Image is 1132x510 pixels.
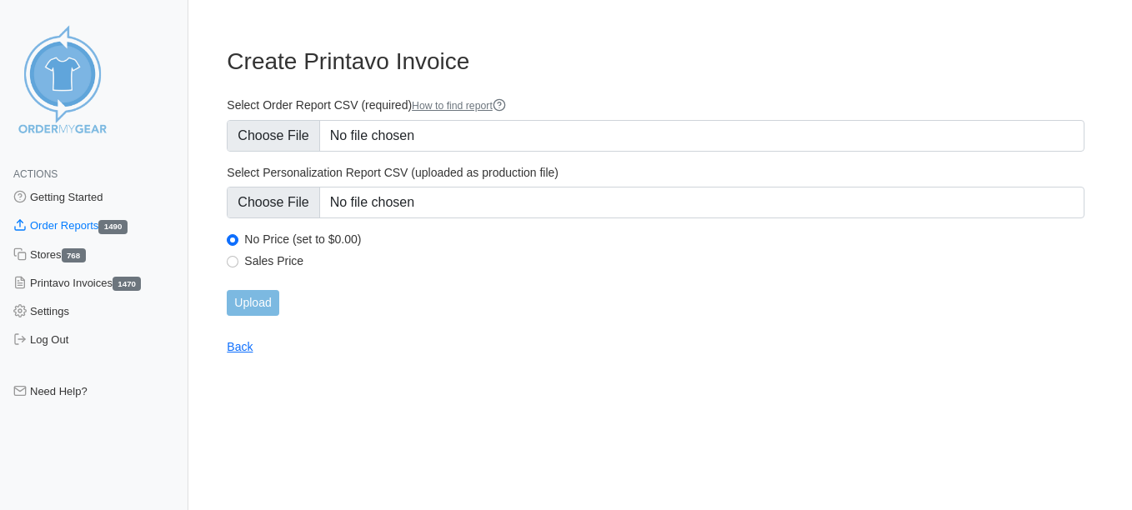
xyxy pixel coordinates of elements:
[244,232,1084,247] label: No Price (set to $0.00)
[13,168,58,180] span: Actions
[227,340,253,353] a: Back
[62,248,86,262] span: 768
[98,220,127,234] span: 1490
[113,277,141,291] span: 1470
[244,253,1084,268] label: Sales Price
[412,100,506,112] a: How to find report
[227,290,278,316] input: Upload
[227,97,1084,113] label: Select Order Report CSV (required)
[227,165,1084,180] label: Select Personalization Report CSV (uploaded as production file)
[227,47,1084,76] h3: Create Printavo Invoice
